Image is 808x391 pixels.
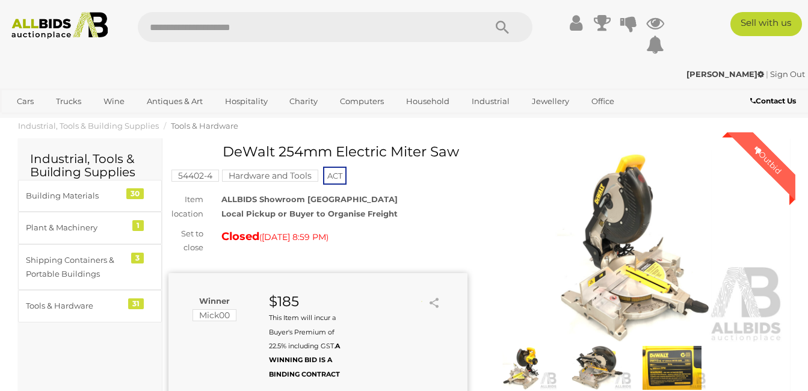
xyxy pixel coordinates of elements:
[128,298,144,309] div: 31
[282,91,325,111] a: Charity
[563,346,632,390] img: DeWalt 254mm Electric Miter Saw
[159,192,212,221] div: Item location
[750,96,796,105] b: Contact Us
[686,69,764,79] strong: [PERSON_NAME]
[730,12,802,36] a: Sell with us
[489,346,557,390] img: DeWalt 254mm Electric Miter Saw
[262,232,326,242] span: [DATE] 8:59 PM
[6,12,114,39] img: Allbids.com.au
[524,91,577,111] a: Jewellery
[259,232,328,242] span: ( )
[18,180,162,212] a: Building Materials 30
[18,121,159,131] a: Industrial, Tools & Building Supplies
[9,111,49,131] a: Sports
[174,144,464,159] h1: DeWalt 254mm Electric Miter Saw
[740,132,795,188] div: Outbid
[323,167,347,185] span: ACT
[18,244,162,291] a: Shipping Containers & Portable Buildings 3
[398,91,457,111] a: Household
[48,91,89,111] a: Trucks
[26,299,125,313] div: Tools & Hardware
[411,295,423,307] li: Watch this item
[486,150,785,343] img: DeWalt 254mm Electric Miter Saw
[26,189,125,203] div: Building Materials
[30,152,150,179] h2: Industrial, Tools & Building Supplies
[221,194,398,204] strong: ALLBIDS Showroom [GEOGRAPHIC_DATA]
[332,91,392,111] a: Computers
[18,290,162,322] a: Tools & Hardware 31
[770,69,805,79] a: Sign Out
[638,346,706,390] img: DeWalt 254mm Electric Miter Saw
[584,91,622,111] a: Office
[56,111,157,131] a: [GEOGRAPHIC_DATA]
[766,69,768,79] span: |
[131,253,144,263] div: 3
[750,94,799,108] a: Contact Us
[9,91,42,111] a: Cars
[193,309,236,321] mark: Mick00
[472,12,532,42] button: Search
[126,188,144,199] div: 30
[171,170,219,182] mark: 54402-4
[199,296,230,306] b: Winner
[171,121,238,131] a: Tools & Hardware
[464,91,517,111] a: Industrial
[18,212,162,244] a: Plant & Machinery 1
[139,91,211,111] a: Antiques & Art
[269,342,340,378] b: A WINNING BID IS A BINDING CONTRACT
[686,69,766,79] a: [PERSON_NAME]
[26,253,125,282] div: Shipping Containers & Portable Buildings
[159,227,212,255] div: Set to close
[171,171,219,180] a: 54402-4
[269,293,299,310] strong: $185
[96,91,132,111] a: Wine
[222,170,318,182] mark: Hardware and Tools
[269,313,340,378] small: This Item will incur a Buyer's Premium of 22.5% including GST.
[217,91,276,111] a: Hospitality
[221,209,398,218] strong: Local Pickup or Buyer to Organise Freight
[132,220,144,231] div: 1
[26,221,125,235] div: Plant & Machinery
[221,230,259,243] strong: Closed
[222,171,318,180] a: Hardware and Tools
